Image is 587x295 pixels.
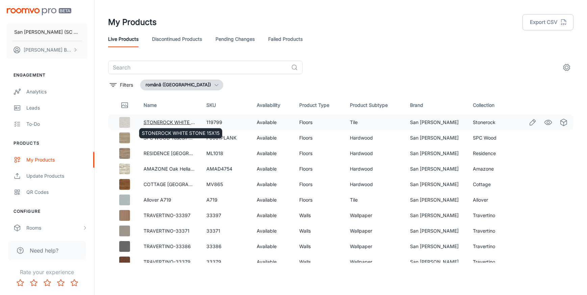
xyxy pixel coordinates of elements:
td: Available [251,115,294,130]
th: Collection [467,96,511,115]
td: Amazone [467,161,511,177]
td: San [PERSON_NAME] [405,177,467,192]
input: Search [108,61,288,74]
img: Roomvo PRO Beta [7,8,71,15]
span: Need help? [30,246,58,255]
button: Rate 3 star [41,276,54,290]
td: San [PERSON_NAME] [405,130,467,146]
td: Hardwood [344,146,405,161]
td: Travertino [467,223,511,239]
td: Floors [294,130,344,146]
td: Available [251,192,294,208]
td: Available [251,223,294,239]
a: TRAVERTINO-33371 [144,228,189,234]
td: Tile [344,192,405,208]
td: San [PERSON_NAME] [405,161,467,177]
td: Available [251,161,294,177]
td: San [PERSON_NAME] [405,223,467,239]
button: română ([GEOGRAPHIC_DATA]) [140,80,223,90]
a: RESIDENCE [GEOGRAPHIC_DATA] ML1018 [144,150,237,156]
button: filter [108,80,135,90]
div: Update Products [26,172,87,180]
button: Rate 4 star [54,276,68,290]
td: Hardwood [344,177,405,192]
td: Hardwood [344,161,405,177]
td: Wallpaper [344,239,405,254]
td: San [PERSON_NAME] [405,115,467,130]
button: San [PERSON_NAME] (SC San Marco Design SRL) [7,23,87,41]
td: Travertino [467,254,511,270]
td: San [PERSON_NAME] [405,146,467,161]
td: Stonerock [467,115,511,130]
td: P6001PLANK [201,130,252,146]
a: Pending Changes [215,31,255,47]
svg: Thumbnail [121,101,129,109]
td: Walls [294,254,344,270]
td: A719 [201,192,252,208]
td: Available [251,146,294,161]
td: Floors [294,146,344,161]
div: To-do [26,120,87,128]
p: San [PERSON_NAME] (SC San Marco Design SRL) [14,28,80,36]
td: Residence [467,146,511,161]
a: TRAVERTINO-33379 [144,259,190,265]
p: STONEROCK WHITE STONE 15X15 [142,129,220,137]
td: Travertino [467,239,511,254]
td: Available [251,177,294,192]
td: 33379 [201,254,252,270]
a: Allover A719 [144,197,171,203]
td: 33386 [201,239,252,254]
td: Available [251,130,294,146]
button: Rate 5 star [68,276,81,290]
td: Floors [294,115,344,130]
button: Export CSV [522,14,573,30]
a: STONEROCK WHITE STONE 15X15 [144,119,221,125]
a: See in Visualizer [542,117,554,128]
td: Available [251,208,294,223]
td: San [PERSON_NAME] [405,208,467,223]
a: Failed Products [268,31,303,47]
p: [PERSON_NAME] BIZGA [24,46,71,54]
td: San [PERSON_NAME] [405,192,467,208]
td: 33371 [201,223,252,239]
td: Travertino [467,208,511,223]
th: Name [138,96,201,115]
div: Rooms [26,224,82,232]
div: My Products [26,156,87,164]
th: Brand [405,96,467,115]
td: 33397 [201,208,252,223]
td: ML1018 [201,146,252,161]
td: Walls [294,239,344,254]
td: Cottage [467,177,511,192]
a: AMAZONE Oak Hella D4754 [144,166,207,172]
p: Rate your experience [5,268,89,276]
td: Floors [294,177,344,192]
td: Walls [294,208,344,223]
td: 119799 [201,115,252,130]
a: Discontinued Products [152,31,202,47]
div: Analytics [26,88,87,95]
button: Rate 1 star [14,276,27,290]
td: MV865 [201,177,252,192]
td: Floors [294,192,344,208]
a: COTTAGE [GEOGRAPHIC_DATA] Teak MV865 [144,181,246,187]
td: Available [251,239,294,254]
td: Walls [294,223,344,239]
th: Availability [251,96,294,115]
p: Filters [120,81,133,89]
div: QR Codes [26,188,87,196]
td: Allover [467,192,511,208]
td: Wallpaper [344,223,405,239]
th: Product Subtype [344,96,405,115]
a: Edit [527,117,538,128]
div: Leads [26,104,87,112]
td: Floors [294,161,344,177]
td: Wallpaper [344,208,405,223]
td: Hardwood [344,130,405,146]
button: Rate 2 star [27,276,41,290]
a: Live Products [108,31,138,47]
td: Tile [344,115,405,130]
td: Available [251,254,294,270]
a: See in Virtual Samples [558,117,569,128]
td: SPC Wood [467,130,511,146]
